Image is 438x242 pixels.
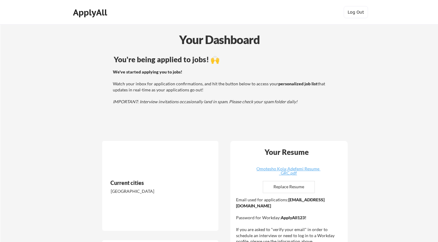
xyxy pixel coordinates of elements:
em: IMPORTANT: Interview invitations occasionally land in spam. Please check your spam folder daily! [113,99,297,104]
strong: personalized job list [278,81,318,86]
strong: [EMAIL_ADDRESS][DOMAIN_NAME] [236,197,325,208]
div: Current cities [110,180,195,186]
div: Watch your inbox for application confirmations, and hit the button below to access your that upda... [113,69,332,105]
button: Log Out [344,6,368,18]
div: ApplyAll [73,7,109,18]
div: You're being applied to jobs! 🙌 [114,56,333,63]
a: Omotesho Kola-Adefemi Resume _GRC.pdf [252,167,324,176]
strong: We've started applying you to jobs! [113,69,182,74]
div: Your Resume [257,148,317,156]
div: Your Dashboard [1,31,438,48]
div: [GEOGRAPHIC_DATA] [111,188,175,194]
strong: ApplyAll123! [281,215,306,220]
